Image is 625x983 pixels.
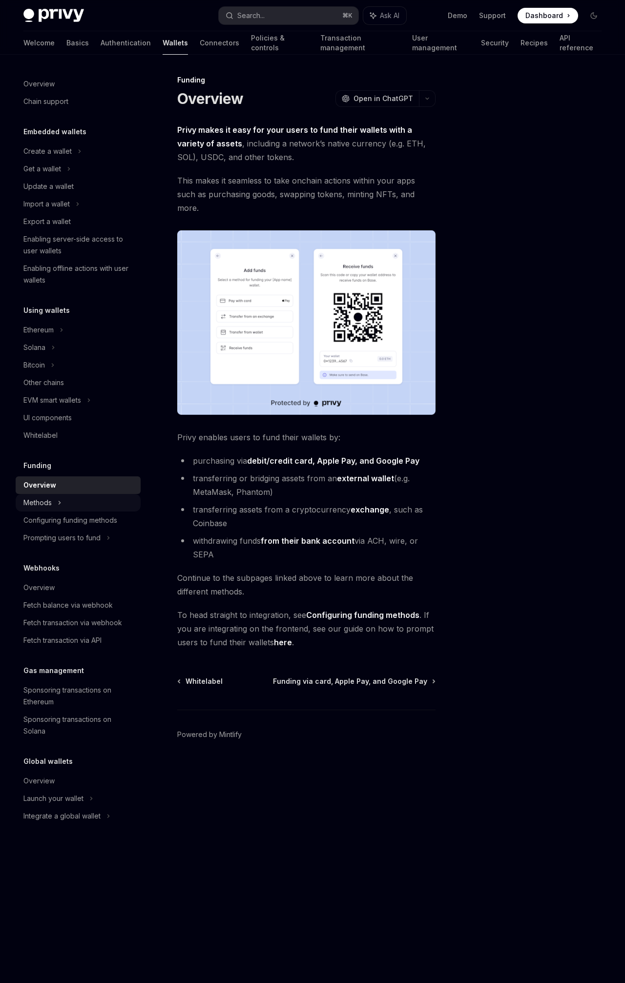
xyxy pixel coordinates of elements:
[186,676,223,686] span: Whitelabel
[16,75,141,93] a: Overview
[23,145,72,157] div: Create a wallet
[320,31,400,55] a: Transaction management
[23,684,135,708] div: Sponsoring transactions on Ethereum
[23,126,86,138] h5: Embedded wallets
[23,394,81,406] div: EVM smart wallets
[23,793,83,804] div: Launch your wallet
[16,632,141,649] a: Fetch transaction via API
[16,476,141,494] a: Overview
[177,730,242,739] a: Powered by Mintlify
[16,681,141,711] a: Sponsoring transactions on Ethereum
[273,676,427,686] span: Funding via card, Apple Pay, and Google Pay
[23,377,64,389] div: Other chains
[23,342,45,353] div: Solana
[363,7,406,24] button: Ask AI
[16,711,141,740] a: Sponsoring transactions on Solana
[23,31,55,55] a: Welcome
[586,8,602,23] button: Toggle dark mode
[101,31,151,55] a: Authentication
[23,532,101,544] div: Prompting users to fund
[177,571,436,598] span: Continue to the subpages linked above to learn more about the different methods.
[16,427,141,444] a: Whitelabel
[16,614,141,632] a: Fetch transaction via webhook
[177,90,243,107] h1: Overview
[177,174,436,215] span: This makes it seamless to take onchain actions within your apps such as purchasing goods, swappin...
[16,213,141,230] a: Export a wallet
[66,31,89,55] a: Basics
[342,12,353,20] span: ⌘ K
[23,216,71,227] div: Export a wallet
[23,514,117,526] div: Configuring funding methods
[23,305,70,316] h5: Using wallets
[23,412,72,424] div: UI components
[448,11,467,20] a: Demo
[177,471,436,499] li: transferring or bridging assets from an (e.g. MetaMask, Phantom)
[23,497,52,509] div: Methods
[177,608,436,649] span: To head straight to integration, see . If you are integrating on the frontend, see our guide on h...
[23,233,135,257] div: Enabling server-side access to user wallets
[16,93,141,110] a: Chain support
[16,409,141,427] a: UI components
[23,359,45,371] div: Bitcoin
[412,31,469,55] a: User management
[23,96,68,107] div: Chain support
[261,536,354,546] a: from their bank account
[479,11,506,20] a: Support
[237,10,265,21] div: Search...
[351,505,389,514] strong: exchange
[16,178,141,195] a: Update a wallet
[380,11,399,20] span: Ask AI
[23,181,74,192] div: Update a wallet
[23,775,55,787] div: Overview
[200,31,239,55] a: Connectors
[16,772,141,790] a: Overview
[23,479,56,491] div: Overview
[177,230,436,415] img: images/Funding.png
[23,324,54,336] div: Ethereum
[351,505,389,515] a: exchange
[178,676,223,686] a: Whitelabel
[23,714,135,737] div: Sponsoring transactions on Solana
[219,7,358,24] button: Search...⌘K
[177,534,436,561] li: withdrawing funds via ACH, wire, or SEPA
[337,473,394,483] strong: external wallet
[23,263,135,286] div: Enabling offline actions with user wallets
[23,635,102,646] div: Fetch transaction via API
[306,610,419,620] a: Configuring funding methods
[16,230,141,260] a: Enabling server-side access to user wallets
[273,676,435,686] a: Funding via card, Apple Pay, and Google Pay
[354,94,413,103] span: Open in ChatGPT
[23,9,84,22] img: dark logo
[481,31,509,55] a: Security
[251,31,309,55] a: Policies & controls
[518,8,578,23] a: Dashboard
[23,599,113,611] div: Fetch balance via webhook
[23,617,122,629] div: Fetch transaction via webhook
[274,637,292,648] a: here
[23,665,84,676] h5: Gas management
[16,579,141,596] a: Overview
[23,430,58,441] div: Whitelabel
[163,31,188,55] a: Wallets
[23,756,73,767] h5: Global wallets
[23,460,51,471] h5: Funding
[525,11,563,20] span: Dashboard
[337,473,394,484] a: external wallet
[16,260,141,289] a: Enabling offline actions with user wallets
[16,596,141,614] a: Fetch balance via webhook
[560,31,602,55] a: API reference
[23,810,101,822] div: Integrate a global wallet
[177,503,436,530] li: transferring assets from a cryptocurrency , such as Coinbase
[335,90,419,107] button: Open in ChatGPT
[23,163,61,175] div: Get a wallet
[23,562,60,574] h5: Webhooks
[247,456,419,466] a: debit/credit card, Apple Pay, and Google Pay
[16,374,141,391] a: Other chains
[23,198,70,210] div: Import a wallet
[177,125,412,148] strong: Privy makes it easy for your users to fund their wallets with a variety of assets
[177,123,436,164] span: , including a network’s native currency (e.g. ETH, SOL), USDC, and other tokens.
[177,75,436,85] div: Funding
[521,31,548,55] a: Recipes
[177,454,436,468] li: purchasing via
